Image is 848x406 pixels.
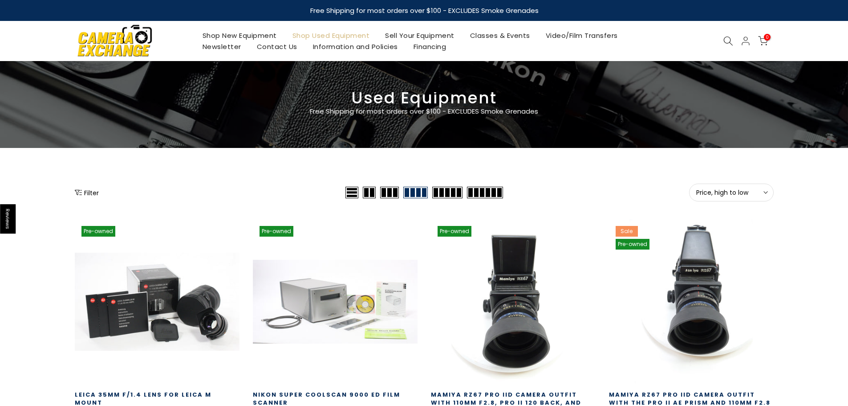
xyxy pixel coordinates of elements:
a: Contact Us [249,41,305,52]
h3: Used Equipment [75,92,774,104]
a: Shop Used Equipment [284,30,377,41]
a: Sell Your Equipment [377,30,463,41]
strong: Free Shipping for most orders over $100 - EXCLUDES Smoke Grenades [310,6,538,15]
span: Price, high to low [696,189,767,197]
button: Show filters [75,188,99,197]
a: Shop New Equipment [195,30,284,41]
button: Price, high to low [689,184,774,201]
p: Free Shipping for most orders over $100 - EXCLUDES Smoke Grenades [257,106,591,117]
a: 0 [758,36,768,46]
a: Financing [406,41,454,52]
span: 0 [764,34,771,41]
a: Information and Policies [305,41,406,52]
a: Classes & Events [462,30,538,41]
a: Newsletter [195,41,249,52]
a: Video/Film Transfers [538,30,625,41]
